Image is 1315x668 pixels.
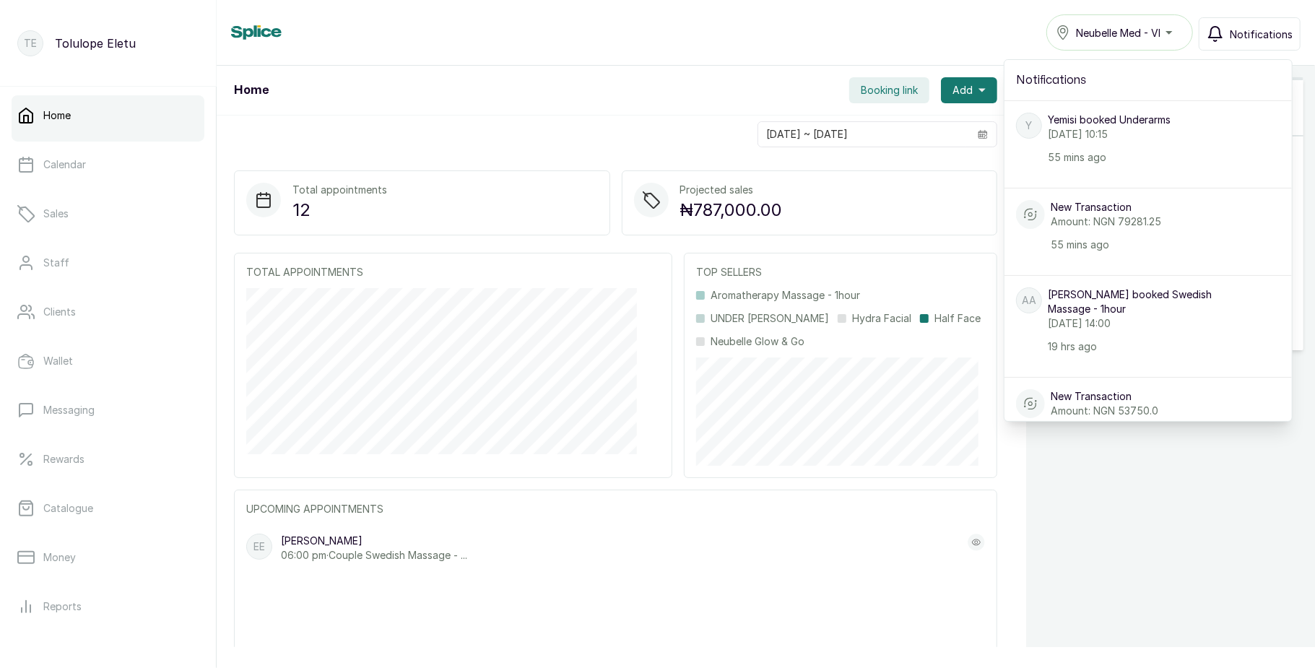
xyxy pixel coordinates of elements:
p: Amount: NGN 79281.25 [1051,214,1249,229]
p: Staff [43,256,69,270]
p: Y [1026,118,1033,133]
a: Wallet [12,341,204,381]
input: Select date [758,122,969,147]
p: ₦787,000.00 [680,197,783,223]
span: Booking link [861,83,918,97]
a: Messaging [12,390,204,430]
p: New Transaction [1051,389,1249,404]
p: [DATE] 14:00 [1048,316,1246,331]
a: Staff [12,243,204,283]
p: Tolulope Eletu [55,35,136,52]
p: Home [43,108,71,123]
p: 55 mins ago [1051,238,1249,252]
h1: Home [234,82,269,99]
svg: calendar [978,129,988,139]
p: New Transaction [1051,200,1249,214]
p: Calendar [43,157,86,172]
p: [DATE] 10:15 [1048,127,1246,142]
a: Rewards [12,439,204,480]
p: 06:00 pm · Couple Swedish Massage - ... [281,548,467,563]
p: 55 mins ago [1048,150,1246,165]
span: Add [952,83,973,97]
a: Clients [12,292,204,332]
p: Rewards [43,452,84,467]
p: Sales [43,207,69,221]
p: TOP SELLERS [696,265,985,279]
p: Money [43,550,76,565]
p: 19 hrs ago [1048,339,1246,354]
span: Notifications [1230,27,1293,42]
a: Sales [12,194,204,234]
a: Calendar [12,144,204,185]
p: UNDER [PERSON_NAME] [711,311,829,326]
p: Yemisi booked Underarms [1048,113,1246,127]
p: Aromatherapy Massage - 1hour [711,288,860,303]
button: Neubelle Med - VI [1046,14,1193,51]
p: Messaging [43,403,95,417]
p: Neubelle Glow & Go [711,334,804,349]
button: Add [941,77,997,103]
p: AA [1022,293,1036,308]
a: Home [12,95,204,136]
p: UPCOMING APPOINTMENTS [246,502,985,516]
p: [PERSON_NAME] booked Swedish Massage - 1hour [1048,287,1246,316]
p: Clients [43,305,76,319]
a: Catalogue [12,488,204,529]
p: Wallet [43,354,73,368]
button: Booking link [849,77,929,103]
p: Half Face [934,311,981,326]
button: Notifications [1199,17,1301,51]
p: Reports [43,599,82,614]
p: Projected sales [680,183,783,197]
p: EE [253,539,265,554]
a: Reports [12,586,204,627]
p: TE [24,36,37,51]
p: [PERSON_NAME] [281,534,467,548]
p: 12 [292,197,387,223]
h2: Notifications [1016,71,1280,89]
p: Total appointments [292,183,387,197]
span: Neubelle Med - VI [1076,25,1160,40]
p: Hydra Facial [852,311,911,326]
p: TOTAL APPOINTMENTS [246,265,660,279]
p: Catalogue [43,501,93,516]
p: Amount: NGN 53750.0 [1051,404,1249,418]
a: Money [12,537,204,578]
